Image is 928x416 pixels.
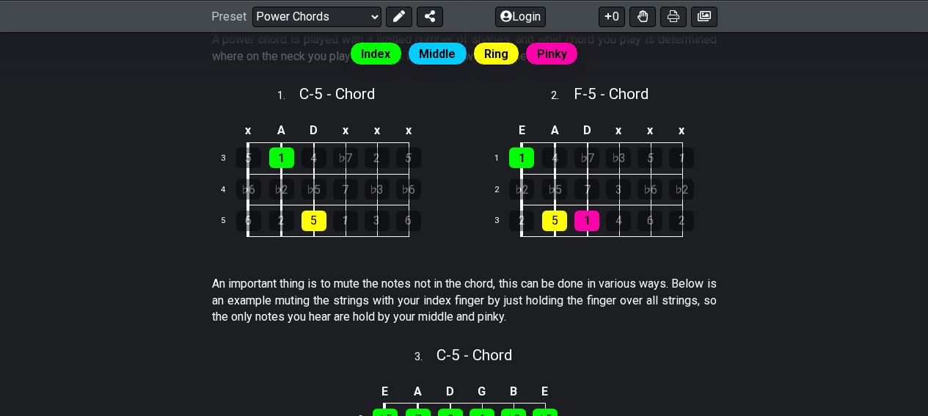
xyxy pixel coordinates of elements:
[302,211,326,231] div: 5
[635,119,666,143] td: x
[637,147,662,168] div: 5
[637,179,662,200] div: ♭6
[486,174,521,205] td: 2
[497,379,529,404] td: B
[542,147,567,168] div: 4
[574,179,599,200] div: 7
[637,211,662,231] div: 6
[571,119,603,143] td: D
[660,6,687,26] button: Print
[466,379,497,404] td: G
[298,119,330,143] td: D
[361,119,392,143] td: x
[265,119,298,143] td: A
[302,179,326,200] div: ♭5
[252,6,381,26] select: Preset
[509,147,534,168] div: 1
[269,147,294,168] div: 1
[236,147,261,168] div: 5
[396,179,421,200] div: ♭6
[396,211,421,231] div: 6
[574,147,599,168] div: ♭7
[232,119,266,143] td: x
[212,276,717,325] p: An important thing is to mute the notes not in the chord, this can be done in various ways. Below...
[542,179,567,200] div: ♭5
[269,211,294,231] div: 2
[236,211,261,231] div: 6
[551,88,573,104] span: 2 .
[365,211,390,231] div: 3
[538,119,571,143] td: A
[333,147,358,168] div: ♭7
[434,379,467,404] td: D
[417,6,443,26] button: Share Preset
[269,179,294,200] div: ♭2
[542,211,567,231] div: 5
[396,147,421,168] div: 5
[495,6,546,26] button: Login
[505,119,538,143] td: E
[509,211,534,231] div: 2
[213,205,248,237] td: 5
[211,10,246,23] span: Preset
[606,147,631,168] div: ♭3
[329,119,361,143] td: x
[603,119,635,143] td: x
[401,379,434,404] td: A
[606,179,631,200] div: 3
[629,6,656,26] button: Toggle Dexterity for all fretkits
[386,6,412,26] button: Edit Preset
[574,211,599,231] div: 1
[486,205,521,237] td: 3
[486,143,521,175] td: 1
[666,119,698,143] td: x
[213,143,248,175] td: 3
[361,43,390,65] span: Index
[436,346,512,364] span: C - 5 - Chord
[419,43,456,65] span: Middle
[669,179,694,200] div: ♭2
[574,85,648,103] span: F - 5 - Chord
[484,43,508,65] span: Ring
[277,88,299,104] span: 1 .
[606,211,631,231] div: 4
[213,174,248,205] td: 4
[529,379,560,404] td: E
[368,379,402,404] td: E
[669,147,694,168] div: 1
[365,147,390,168] div: 2
[509,179,534,200] div: ♭2
[333,179,358,200] div: 7
[414,349,436,365] span: 3 .
[236,179,261,200] div: ♭6
[333,211,358,231] div: 1
[537,43,567,65] span: Pinky
[691,6,717,26] button: Create image
[599,6,625,26] button: 0
[365,179,390,200] div: ♭3
[669,211,694,231] div: 2
[302,147,326,168] div: 4
[392,119,424,143] td: x
[299,85,375,103] span: C - 5 - Chord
